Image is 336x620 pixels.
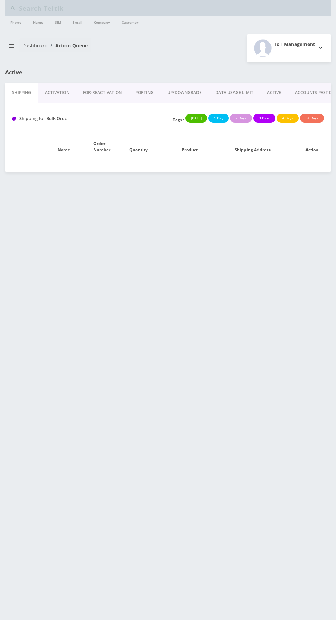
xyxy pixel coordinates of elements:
th: Order Number [90,134,126,160]
button: 3 Days [253,114,275,123]
th: Name [38,134,90,160]
a: FOR-REActivation [76,83,129,103]
nav: breadcrumb [5,38,163,58]
a: Email [69,16,86,27]
a: Company [91,16,113,27]
th: Product [168,134,212,160]
a: UP/DOWNGRADE [160,83,208,103]
th: Quantity [126,134,168,160]
p: Tags : [173,117,184,123]
a: DATA USAGE LIMIT [208,83,260,103]
button: [DATE] [185,114,207,123]
a: Name [29,16,47,27]
button: 1 Day [208,114,229,123]
button: IoT Management [247,34,331,62]
a: SIM [51,16,64,27]
input: Search Teltik [19,2,329,15]
h2: IoT Management [275,41,315,47]
img: Shipping for Bulk Order [12,117,16,121]
h1: Active [5,69,163,76]
h1: Shipping for Bulk Order [12,116,109,121]
a: Shipping [5,83,38,103]
th: Action [293,134,331,160]
a: Phone [7,16,25,27]
button: 5+ Days [300,114,324,123]
a: Customer [118,16,142,27]
th: Shipping Address [212,134,293,160]
a: PORTING [129,83,160,103]
a: ACTIVE [260,83,288,103]
button: 4 Days [277,114,299,123]
button: 2 Days [230,114,252,123]
a: Dashboard [22,42,48,49]
a: Activation [38,83,76,103]
li: Action-Queue [48,42,88,49]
